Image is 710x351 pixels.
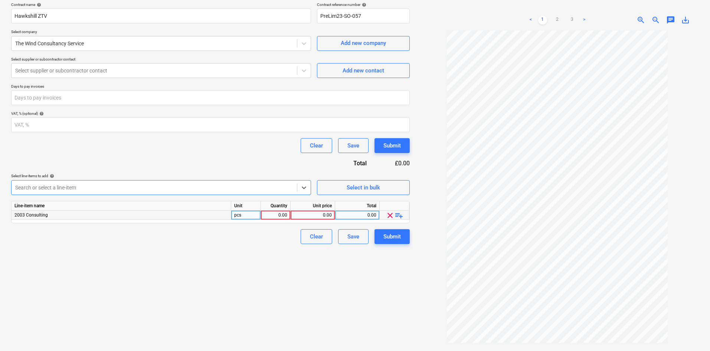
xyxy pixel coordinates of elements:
div: Save [347,232,359,241]
button: Save [338,138,369,153]
span: clear [386,211,395,220]
span: 2003 Consulting [14,212,48,218]
iframe: Chat Widget [673,315,710,351]
div: Contract reference number [317,2,410,7]
div: Contract name [11,2,311,7]
span: help [360,3,366,7]
div: £0.00 [379,159,410,168]
a: Next page [580,16,589,25]
input: Document name [11,9,311,23]
button: Select in bulk [317,180,410,195]
div: Line-item name [12,201,231,211]
span: help [35,3,41,7]
div: Select in bulk [347,183,380,192]
a: Page 2 [553,16,562,25]
p: Days to pay invoices [11,84,410,90]
div: Unit price [291,201,335,211]
a: Page 3 [568,16,577,25]
button: Add new company [317,36,410,51]
button: Clear [301,138,332,153]
span: help [48,174,54,178]
div: VAT, % (optional) [11,111,410,116]
span: help [38,111,44,116]
div: Select line-items to add [11,173,311,178]
span: zoom_in [637,16,645,25]
div: Unit [231,201,261,211]
div: Submit [383,232,401,241]
input: Reference number [317,9,410,23]
div: pcs [231,211,261,220]
div: 0.00 [338,211,376,220]
button: Clear [301,229,332,244]
div: Total [313,159,379,168]
input: Days to pay invoices [11,90,410,105]
button: Add new contact [317,63,410,78]
div: 0.00 [264,211,287,220]
div: Save [347,141,359,150]
button: Save [338,229,369,244]
input: VAT, % [11,117,410,132]
div: Clear [310,232,323,241]
span: chat [666,16,675,25]
div: Total [335,201,380,211]
span: save_alt [681,16,690,25]
p: Select supplier or subcontractor contact [11,57,311,63]
a: Page 1 is your current page [538,16,547,25]
span: playlist_add [395,211,403,220]
button: Submit [374,229,410,244]
div: Clear [310,141,323,150]
div: Add new contact [343,66,384,75]
div: 0.00 [294,211,332,220]
a: Previous page [526,16,535,25]
div: Add new company [341,38,386,48]
span: zoom_out [651,16,660,25]
button: Submit [374,138,410,153]
p: Select company [11,29,311,36]
div: Submit [383,141,401,150]
div: Quantity [261,201,291,211]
